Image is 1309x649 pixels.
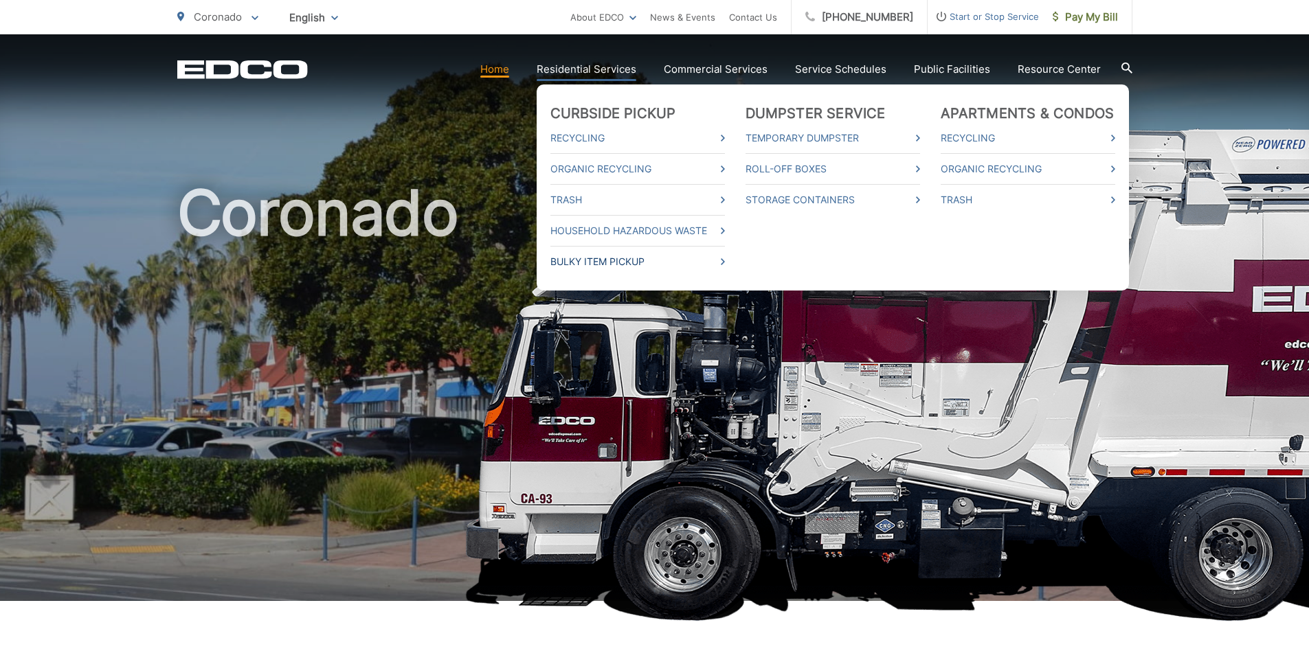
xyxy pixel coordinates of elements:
[550,161,725,177] a: Organic Recycling
[941,105,1115,122] a: Apartments & Condos
[570,9,636,25] a: About EDCO
[480,61,509,78] a: Home
[550,253,725,270] a: Bulky Item Pickup
[914,61,990,78] a: Public Facilities
[550,223,725,239] a: Household Hazardous Waste
[746,130,920,146] a: Temporary Dumpster
[746,161,920,177] a: Roll-Off Boxes
[550,130,725,146] a: Recycling
[550,105,676,122] a: Curbside Pickup
[746,192,920,208] a: Storage Containers
[279,5,348,30] span: English
[729,9,777,25] a: Contact Us
[194,10,242,23] span: Coronado
[550,192,725,208] a: Trash
[1018,61,1101,78] a: Resource Center
[177,60,308,79] a: EDCD logo. Return to the homepage.
[650,9,715,25] a: News & Events
[537,61,636,78] a: Residential Services
[1053,9,1118,25] span: Pay My Bill
[177,179,1132,613] h1: Coronado
[941,161,1115,177] a: Organic Recycling
[664,61,768,78] a: Commercial Services
[746,105,886,122] a: Dumpster Service
[795,61,886,78] a: Service Schedules
[941,192,1115,208] a: Trash
[941,130,1115,146] a: Recycling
